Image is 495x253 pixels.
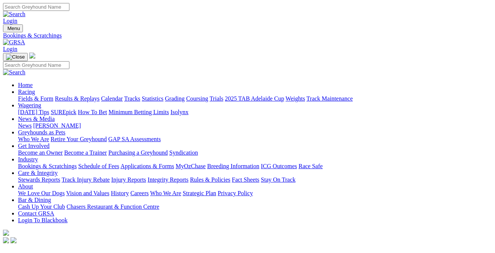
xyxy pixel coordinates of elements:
[78,109,107,115] a: How To Bet
[18,116,55,122] a: News & Media
[18,136,49,142] a: Who We Are
[176,163,206,169] a: MyOzChase
[18,95,53,102] a: Fields & Form
[3,18,17,24] a: Login
[18,197,51,203] a: Bar & Dining
[298,163,322,169] a: Race Safe
[18,203,492,210] div: Bar & Dining
[3,32,492,39] a: Bookings & Scratchings
[261,176,295,183] a: Stay On Track
[130,190,149,196] a: Careers
[6,54,25,60] img: Close
[66,203,159,210] a: Chasers Restaurant & Function Centre
[225,95,284,102] a: 2025 TAB Adelaide Cup
[18,176,492,183] div: Care & Integrity
[18,163,77,169] a: Bookings & Scratchings
[150,190,181,196] a: Who We Are
[18,89,35,95] a: Racing
[18,122,492,129] div: News & Media
[18,122,32,129] a: News
[18,210,54,217] a: Contact GRSA
[8,26,20,31] span: Menu
[3,39,25,46] img: GRSA
[232,176,259,183] a: Fact Sheets
[18,109,492,116] div: Wagering
[18,190,65,196] a: We Love Our Dogs
[3,69,26,76] img: Search
[64,149,107,156] a: Become a Trainer
[78,163,119,169] a: Schedule of Fees
[3,24,23,32] button: Toggle navigation
[108,136,161,142] a: GAP SA Assessments
[124,95,140,102] a: Tracks
[62,176,110,183] a: Track Injury Rebate
[307,95,353,102] a: Track Maintenance
[18,136,492,143] div: Greyhounds as Pets
[261,163,297,169] a: ICG Outcomes
[18,183,33,190] a: About
[207,163,259,169] a: Breeding Information
[190,176,230,183] a: Rules & Policies
[3,230,9,236] img: logo-grsa-white.png
[3,3,69,11] input: Search
[3,46,17,52] a: Login
[165,95,185,102] a: Grading
[29,53,35,59] img: logo-grsa-white.png
[18,170,58,176] a: Care & Integrity
[51,136,107,142] a: Retire Your Greyhound
[111,176,146,183] a: Injury Reports
[33,122,81,129] a: [PERSON_NAME]
[286,95,305,102] a: Weights
[170,109,188,115] a: Isolynx
[18,203,65,210] a: Cash Up Your Club
[3,237,9,243] img: facebook.svg
[142,95,164,102] a: Statistics
[18,190,492,197] div: About
[11,237,17,243] img: twitter.svg
[18,163,492,170] div: Industry
[101,95,123,102] a: Calendar
[18,176,60,183] a: Stewards Reports
[3,61,69,69] input: Search
[3,11,26,18] img: Search
[183,190,216,196] a: Strategic Plan
[18,95,492,102] div: Racing
[18,143,50,149] a: Get Involved
[18,102,41,108] a: Wagering
[108,149,168,156] a: Purchasing a Greyhound
[18,217,68,223] a: Login To Blackbook
[51,109,76,115] a: SUREpick
[3,53,28,61] button: Toggle navigation
[186,95,208,102] a: Coursing
[18,82,33,88] a: Home
[55,95,99,102] a: Results & Replays
[218,190,253,196] a: Privacy Policy
[120,163,174,169] a: Applications & Forms
[18,156,38,163] a: Industry
[111,190,129,196] a: History
[18,149,492,156] div: Get Involved
[18,149,63,156] a: Become an Owner
[147,176,188,183] a: Integrity Reports
[66,190,109,196] a: Vision and Values
[18,129,65,136] a: Greyhounds as Pets
[209,95,223,102] a: Trials
[108,109,169,115] a: Minimum Betting Limits
[169,149,198,156] a: Syndication
[18,109,49,115] a: [DATE] Tips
